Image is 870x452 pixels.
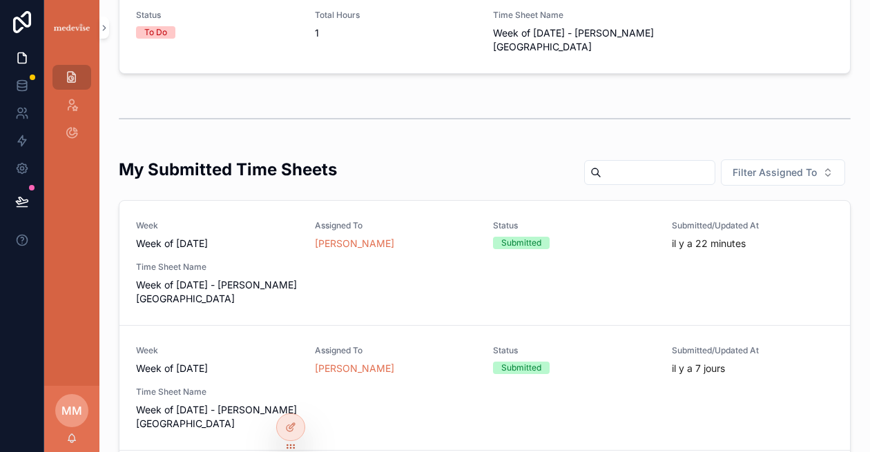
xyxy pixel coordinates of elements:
div: scrollable content [44,55,99,163]
p: il y a 22 minutes [672,237,746,250]
span: Assigned To [315,345,477,356]
a: WeekWeek of [DATE]Assigned To[PERSON_NAME]StatusSubmittedSubmitted/Updated Atil y a 7 joursTime S... [119,326,850,451]
span: Week [136,220,298,231]
span: Assigned To [315,220,477,231]
span: Status [136,10,298,21]
span: Week [136,345,298,356]
a: [PERSON_NAME] [315,237,394,250]
span: Submitted/Updated At [672,345,834,356]
img: App logo [52,22,91,34]
a: WeekWeek of [DATE]Assigned To[PERSON_NAME]StatusSubmittedSubmitted/Updated Atil y a 22 minutesTim... [119,201,850,326]
span: Week of [DATE] - [PERSON_NAME][GEOGRAPHIC_DATA] [493,26,655,54]
span: Week of [DATE] [136,362,208,375]
h2: My Submitted Time Sheets [119,158,337,181]
span: Week of [DATE] - [PERSON_NAME][GEOGRAPHIC_DATA] [136,403,298,431]
div: To Do [144,26,167,39]
p: il y a 7 jours [672,362,725,375]
div: Submitted [501,237,541,249]
span: Time Sheet Name [493,10,655,21]
span: Time Sheet Name [136,386,298,397]
button: Select Button [721,159,845,186]
span: Week of [DATE] [136,237,208,250]
span: Total Hours [315,10,477,21]
span: MM [61,402,82,419]
span: 1 [315,26,477,40]
span: Submitted/Updated At [672,220,834,231]
a: [PERSON_NAME] [315,362,394,375]
span: Filter Assigned To [733,166,817,179]
span: Status [493,220,655,231]
span: Time Sheet Name [136,262,298,273]
div: Submitted [501,362,541,374]
span: Status [493,345,655,356]
span: Week of [DATE] - [PERSON_NAME][GEOGRAPHIC_DATA] [136,278,298,306]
